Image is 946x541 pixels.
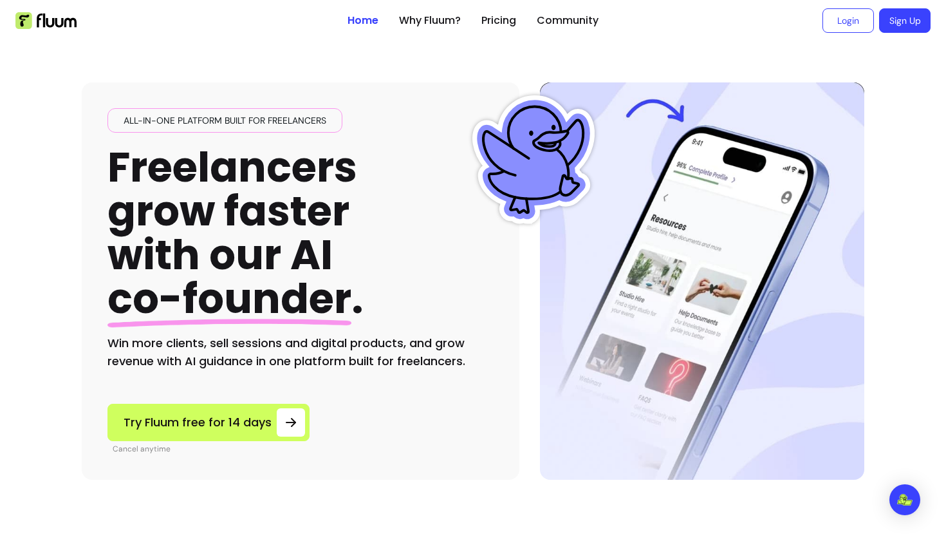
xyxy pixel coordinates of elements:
img: Fluum Duck sticker [469,95,598,224]
img: Fluum Logo [15,12,77,29]
span: Try Fluum free for 14 days [124,413,272,432]
span: All-in-one platform built for freelancers [118,114,331,127]
a: Sign Up [879,8,931,33]
div: Open Intercom Messenger [889,484,920,515]
img: Hero [540,82,864,480]
h2: Win more clients, sell sessions and digital products, and grow revenue with AI guidance in one pl... [107,334,494,370]
a: Why Fluum? [399,13,461,28]
a: Try Fluum free for 14 days [107,404,310,441]
a: Community [537,13,598,28]
h1: Freelancers grow faster with our AI . [107,146,364,321]
a: Pricing [481,13,516,28]
span: co-founder [107,270,351,327]
a: Login [822,8,874,33]
p: Cancel anytime [113,444,310,454]
a: Home [348,13,378,28]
